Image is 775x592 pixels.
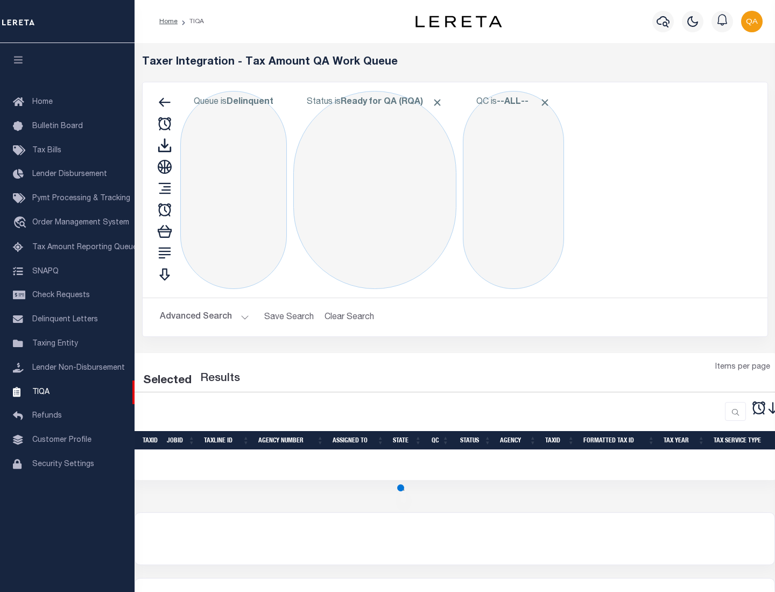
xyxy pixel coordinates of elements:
span: Security Settings [32,461,94,468]
button: Clear Search [320,307,379,328]
div: Click to Edit [180,91,287,289]
li: TIQA [178,17,204,26]
span: Refunds [32,412,62,420]
span: Tax Amount Reporting Queue [32,244,137,251]
i: travel_explore [13,216,30,230]
div: Click to Edit [463,91,564,289]
th: QC [426,431,454,450]
th: JobID [163,431,200,450]
button: Advanced Search [160,307,249,328]
span: Lender Disbursement [32,171,107,178]
span: Bulletin Board [32,123,83,130]
img: logo-dark.svg [415,16,502,27]
th: Assigned To [328,431,389,450]
img: svg+xml;base64,PHN2ZyB4bWxucz0iaHR0cDovL3d3dy53My5vcmcvMjAwMC9zdmciIHBvaW50ZXItZXZlbnRzPSJub25lIi... [741,11,763,32]
span: Check Requests [32,292,90,299]
span: Taxing Entity [32,340,78,348]
span: Home [32,98,53,106]
span: Order Management System [32,219,129,227]
span: Customer Profile [32,436,91,444]
th: TaxLine ID [200,431,254,450]
th: Formatted Tax ID [579,431,659,450]
th: Agency Number [254,431,328,450]
span: Items per page [715,362,770,373]
label: Results [200,370,240,387]
span: TIQA [32,388,50,396]
div: Selected [143,372,192,390]
th: TaxID [138,431,163,450]
b: --ALL-- [497,98,529,107]
th: Agency [496,431,541,450]
span: Click to Remove [539,97,551,108]
a: Home [159,18,178,25]
div: Click to Edit [293,91,456,289]
th: Tax Year [659,431,709,450]
th: TaxID [541,431,579,450]
th: State [389,431,426,450]
th: Status [454,431,496,450]
b: Ready for QA (RQA) [341,98,443,107]
span: Click to Remove [432,97,443,108]
b: Delinquent [227,98,273,107]
span: Delinquent Letters [32,316,98,323]
h5: Taxer Integration - Tax Amount QA Work Queue [142,56,768,69]
span: Tax Bills [32,147,61,154]
span: Pymt Processing & Tracking [32,195,130,202]
span: SNAPQ [32,267,59,275]
span: Lender Non-Disbursement [32,364,125,372]
button: Save Search [258,307,320,328]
